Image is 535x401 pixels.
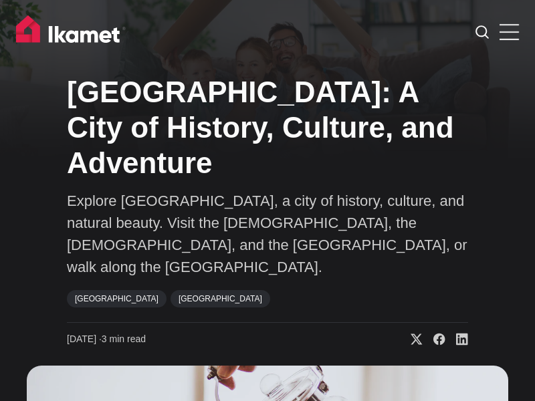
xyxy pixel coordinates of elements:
[67,75,468,180] h1: [GEOGRAPHIC_DATA]: A City of History, Culture, and Adventure
[445,333,468,346] a: Share on Linkedin
[16,15,126,49] img: Ikamet home
[171,290,270,307] a: [GEOGRAPHIC_DATA]
[67,190,468,278] p: Explore [GEOGRAPHIC_DATA], a city of history, culture, and natural beauty. Visit the [DEMOGRAPHIC...
[67,333,146,346] time: 3 min read
[67,333,102,344] span: [DATE] ∙
[423,333,445,346] a: Share on Facebook
[400,333,423,346] a: Share on X
[67,290,167,307] a: [GEOGRAPHIC_DATA]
